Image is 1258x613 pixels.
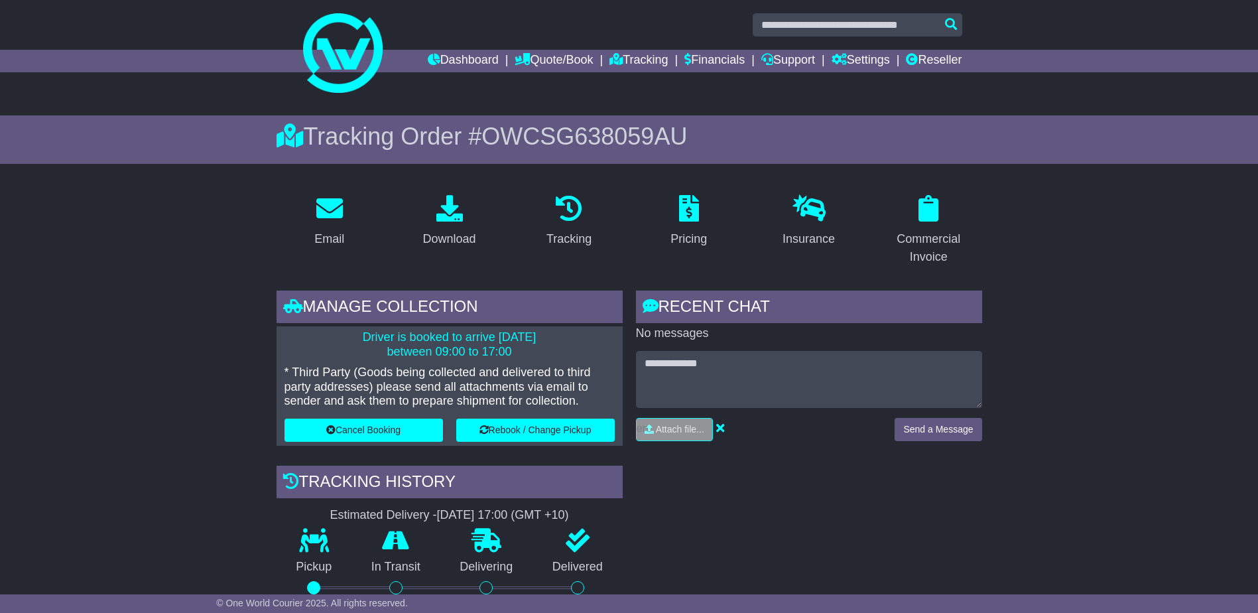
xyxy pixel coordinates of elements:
p: Driver is booked to arrive [DATE] between 09:00 to 17:00 [284,330,615,359]
span: © One World Courier 2025. All rights reserved. [216,598,408,608]
div: RECENT CHAT [636,291,982,326]
div: Manage collection [277,291,623,326]
div: Insurance [783,230,835,248]
a: Reseller [906,50,962,72]
button: Rebook / Change Pickup [456,419,615,442]
p: Delivering [440,560,533,575]
a: Email [306,190,353,253]
div: Email [314,230,344,248]
div: Tracking Order # [277,122,982,151]
p: In Transit [351,560,440,575]
a: Tracking [538,190,600,253]
a: Pricing [662,190,716,253]
div: Download [422,230,475,248]
a: Dashboard [428,50,499,72]
p: Pickup [277,560,352,575]
a: Insurance [774,190,844,253]
a: Support [761,50,815,72]
a: Settings [832,50,890,72]
a: Quote/Book [515,50,593,72]
span: OWCSG638059AU [481,123,687,150]
button: Send a Message [895,418,981,441]
div: Estimated Delivery - [277,508,623,523]
p: Delivered [533,560,623,575]
a: Download [414,190,484,253]
p: No messages [636,326,982,341]
a: Tracking [609,50,668,72]
a: Financials [684,50,745,72]
div: Pricing [670,230,707,248]
div: [DATE] 17:00 (GMT +10) [437,508,569,523]
a: Commercial Invoice [875,190,982,271]
div: Tracking [546,230,592,248]
div: Tracking history [277,466,623,502]
p: * Third Party (Goods being collected and delivered to third party addresses) please send all atta... [284,366,615,409]
div: Commercial Invoice [884,230,974,266]
button: Cancel Booking [284,419,443,442]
